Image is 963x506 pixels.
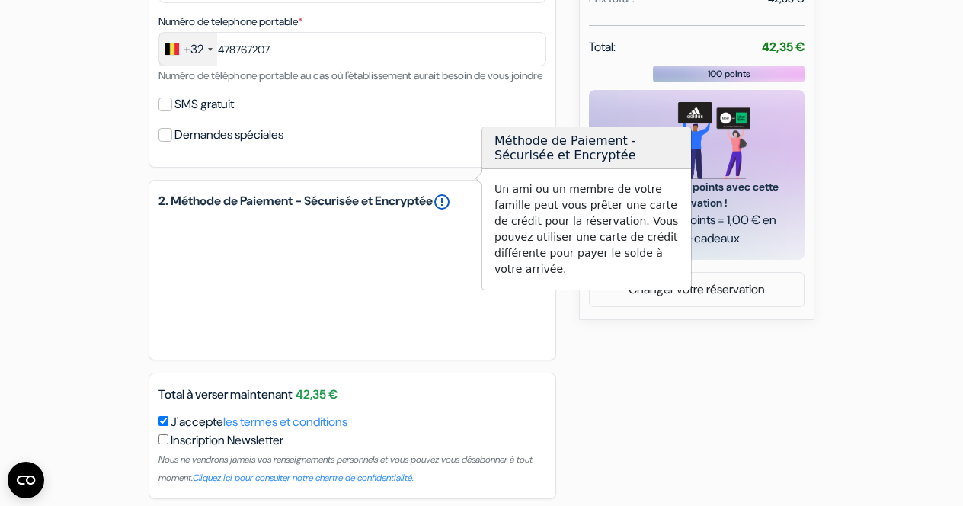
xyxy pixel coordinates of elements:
label: Demandes spéciales [174,124,283,146]
label: J'accepte [171,413,347,431]
span: Total: [589,38,616,56]
small: Numéro de téléphone portable au cas où l'établissement aurait besoin de vous joindre [158,69,542,82]
a: Cliquez ici pour consulter notre chartre de confidentialité. [193,472,414,484]
small: Nous ne vendrons jamais vos renseignements personnels et vous pouvez vous désabonner à tout moment. [158,453,533,484]
a: Changer votre réservation [590,275,804,304]
iframe: Cadre de saisie sécurisé pour le paiement [155,214,549,351]
div: Belgium (België): +32 [159,33,217,66]
div: +32 [184,40,203,59]
img: gift_card_hero_new.png [643,102,750,179]
h5: 2. Méthode de Paiement - Sécurisée et Encryptée [158,193,546,211]
input: 470 12 34 56 [158,32,546,66]
a: error_outline [433,193,451,211]
h3: Méthode de Paiement - Sécurisée et Encryptée [482,127,691,169]
span: 100 points [708,67,750,81]
button: CMP-Widget öffnen [8,462,44,498]
label: Inscription Newsletter [171,431,283,450]
div: Un ami ou un membre de votre famille peut vous prêter une carte de crédit pour la réservation. Vo... [482,169,691,290]
strong: 42,35 € [762,39,805,55]
label: SMS gratuit [174,94,234,115]
span: Chaque 100 points = 1,00 € en cartes-cadeaux [607,211,786,248]
span: Remportez 100 points avec cette réservation ! [607,179,786,211]
span: Total à verser maintenant [158,386,293,404]
label: Numéro de telephone portable [158,14,302,30]
a: les termes et conditions [223,414,347,430]
span: 42,35 € [296,386,338,404]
